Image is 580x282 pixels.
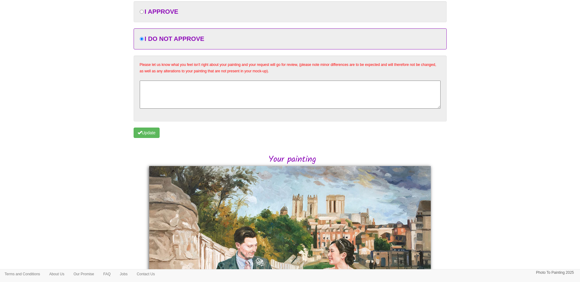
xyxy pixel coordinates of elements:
[69,269,98,279] a: Our Promise
[99,269,115,279] a: FAQ
[115,269,132,279] a: Jobs
[140,62,441,74] p: Please let us know what you feel isn't right about your painting and your request will go for rev...
[134,128,160,138] button: Update
[45,269,69,279] a: About Us
[138,155,447,164] h2: Your painting
[145,35,204,42] span: I DO NOT APPROVE
[536,269,574,276] p: Photo To Painting 2025
[132,269,159,279] a: Contact Us
[145,8,178,15] span: I APPROVE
